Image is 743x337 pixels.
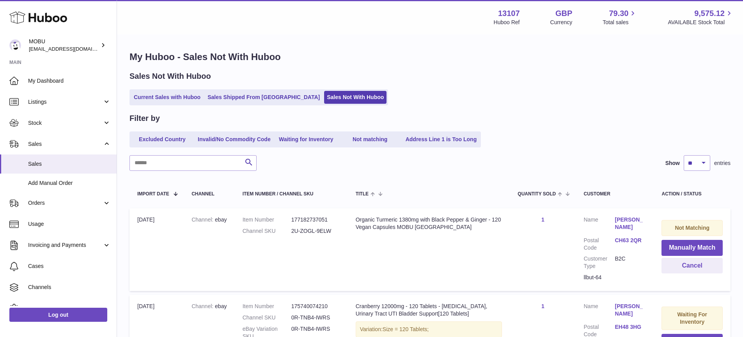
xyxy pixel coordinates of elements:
div: Customer [583,192,646,197]
div: Cranberry 12000mg - 120 Tablets - [MEDICAL_DATA], Urinary Tract UTI Bladder Support[120 Tablets] [356,303,502,317]
span: 9,575.12 [694,8,725,19]
dt: Item Number [243,216,291,223]
button: Manually Match [661,240,723,256]
dd: 2U-ZOGL-9ELW [291,227,340,235]
span: Stock [28,119,103,127]
div: MOBU [29,38,99,53]
dt: Channel SKU [243,227,291,235]
div: Organic Turmeric 1380mg with Black Pepper & Ginger - 120 Vegan Capsules MOBU [GEOGRAPHIC_DATA] [356,216,502,231]
span: Orders [28,199,103,207]
dd: 177182737051 [291,216,340,223]
h1: My Huboo - Sales Not With Huboo [129,51,731,63]
a: CH63 2QR [615,237,646,244]
div: Currency [550,19,573,26]
a: Waiting for Inventory [275,133,337,146]
a: 9,575.12 AVAILABLE Stock Total [668,8,734,26]
dd: 175740074210 [291,303,340,310]
div: Item Number / Channel SKU [243,192,340,197]
a: Log out [9,308,107,322]
dt: Name [583,303,615,319]
h2: Filter by [129,113,160,124]
span: Cases [28,263,111,270]
div: ebay [192,216,227,223]
td: [DATE] [129,208,184,291]
span: Quantity Sold [518,192,556,197]
strong: Channel [192,216,215,223]
a: 1 [541,303,544,309]
span: Sales [28,160,111,168]
span: 79.30 [609,8,628,19]
dd: 0R-TNB4-IWRS [291,314,340,321]
span: entries [714,160,731,167]
div: Huboo Ref [494,19,520,26]
a: [PERSON_NAME] [615,216,646,231]
span: [EMAIL_ADDRESS][DOMAIN_NAME] [29,46,115,52]
span: Invoicing and Payments [28,241,103,249]
span: Usage [28,220,111,228]
div: Action / Status [661,192,723,197]
dt: Channel SKU [243,314,291,321]
a: Excluded Country [131,133,193,146]
strong: GBP [555,8,572,19]
div: ebay [192,303,227,310]
span: Channels [28,284,111,291]
span: AVAILABLE Stock Total [668,19,734,26]
div: llbut-64 [583,274,646,281]
span: Settings [28,305,111,312]
a: [PERSON_NAME] [615,303,646,317]
img: mo@mobu.co.uk [9,39,21,51]
a: Current Sales with Huboo [131,91,203,104]
strong: 13107 [498,8,520,19]
span: Title [356,192,369,197]
span: Size = 120 Tablets; [383,326,429,332]
strong: Not Matching [675,225,709,231]
span: Total sales [603,19,637,26]
dt: Item Number [243,303,291,310]
strong: Channel [192,303,215,309]
span: Add Manual Order [28,179,111,187]
label: Show [665,160,680,167]
a: Sales Shipped From [GEOGRAPHIC_DATA] [205,91,323,104]
div: Channel [192,192,227,197]
span: Sales [28,140,103,148]
span: My Dashboard [28,77,111,85]
span: Listings [28,98,103,106]
span: Import date [137,192,169,197]
a: Sales Not With Huboo [324,91,387,104]
a: EH48 3HG [615,323,646,331]
dt: Name [583,216,615,233]
h2: Sales Not With Huboo [129,71,211,82]
a: 1 [541,216,544,223]
dt: Customer Type [583,255,615,270]
strong: Waiting For Inventory [677,311,707,325]
button: Cancel [661,258,723,274]
a: 79.30 Total sales [603,8,637,26]
a: Not matching [339,133,401,146]
a: Invalid/No Commodity Code [195,133,273,146]
dt: Postal Code [583,237,615,252]
a: Address Line 1 is Too Long [403,133,480,146]
dd: B2C [615,255,646,270]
